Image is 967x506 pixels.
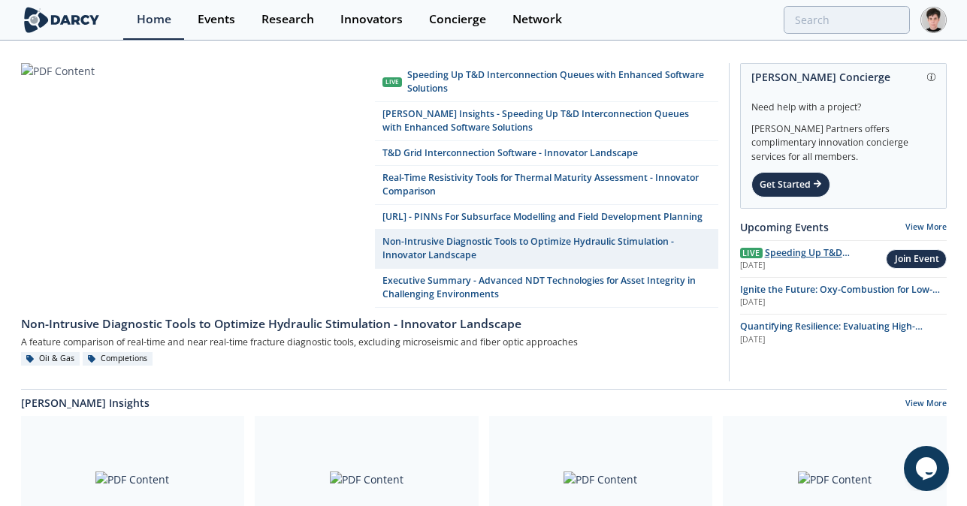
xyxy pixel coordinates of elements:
[21,315,718,333] div: Non-Intrusive Diagnostic Tools to Optimize Hydraulic Stimulation - Innovator Landscape
[375,102,718,141] a: [PERSON_NAME] Insights - Speeding Up T&D Interconnection Queues with Enhanced Software Solutions
[21,7,103,33] img: logo-wide.svg
[904,446,952,491] iframe: chat widget
[740,260,887,272] div: [DATE]
[512,14,562,26] div: Network
[261,14,314,26] div: Research
[198,14,235,26] div: Events
[21,395,150,411] a: [PERSON_NAME] Insights
[895,252,939,266] div: Join Event
[784,6,910,34] input: Advanced Search
[920,7,947,33] img: Profile
[21,352,80,366] div: Oil & Gas
[429,14,486,26] div: Concierge
[740,248,763,258] span: Live
[375,205,718,230] a: [URL] - PINNs For Subsurface Modelling and Field Development Planning
[740,246,869,287] span: Speeding Up T&D Interconnection Queues with Enhanced Software Solutions
[382,77,402,87] div: Live
[740,334,947,346] div: [DATE]
[886,249,946,270] button: Join Event
[340,14,403,26] div: Innovators
[905,221,947,232] a: View More
[905,398,947,411] a: View More
[740,283,947,309] a: Ignite the Future: Oxy-Combustion for Low-Carbon Power [DATE]
[21,308,718,333] a: Non-Intrusive Diagnostic Tools to Optimize Hydraulic Stimulation - Innovator Landscape
[740,283,940,309] span: Ignite the Future: Oxy-Combustion for Low-Carbon Power
[407,68,710,96] div: Speeding Up T&D Interconnection Queues with Enhanced Software Solutions
[740,320,947,345] a: Quantifying Resilience: Evaluating High-Impact, Low-Frequency (HILF) Events [DATE]
[751,90,935,114] div: Need help with a project?
[137,14,171,26] div: Home
[751,172,830,197] div: Get Started
[375,141,718,166] a: T&D Grid Interconnection Software - Innovator Landscape
[751,64,935,90] div: [PERSON_NAME] Concierge
[21,333,718,352] div: A feature comparison of real-time and near real-time fracture diagnostic tools, excluding microse...
[83,352,153,366] div: Completions
[375,63,718,102] a: Live Speeding Up T&D Interconnection Queues with Enhanced Software Solutions
[375,269,718,308] a: Executive Summary - Advanced NDT Technologies for Asset Integrity in Challenging Environments
[375,166,718,205] a: Real-Time Resistivity Tools for Thermal Maturity Assessment - Innovator Comparison
[740,246,887,272] a: Live Speeding Up T&D Interconnection Queues with Enhanced Software Solutions [DATE]
[740,320,923,346] span: Quantifying Resilience: Evaluating High-Impact, Low-Frequency (HILF) Events
[740,297,947,309] div: [DATE]
[927,73,935,81] img: information.svg
[740,219,829,235] a: Upcoming Events
[375,230,718,269] a: Non-Intrusive Diagnostic Tools to Optimize Hydraulic Stimulation - Innovator Landscape
[751,114,935,164] div: [PERSON_NAME] Partners offers complimentary innovation concierge services for all members.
